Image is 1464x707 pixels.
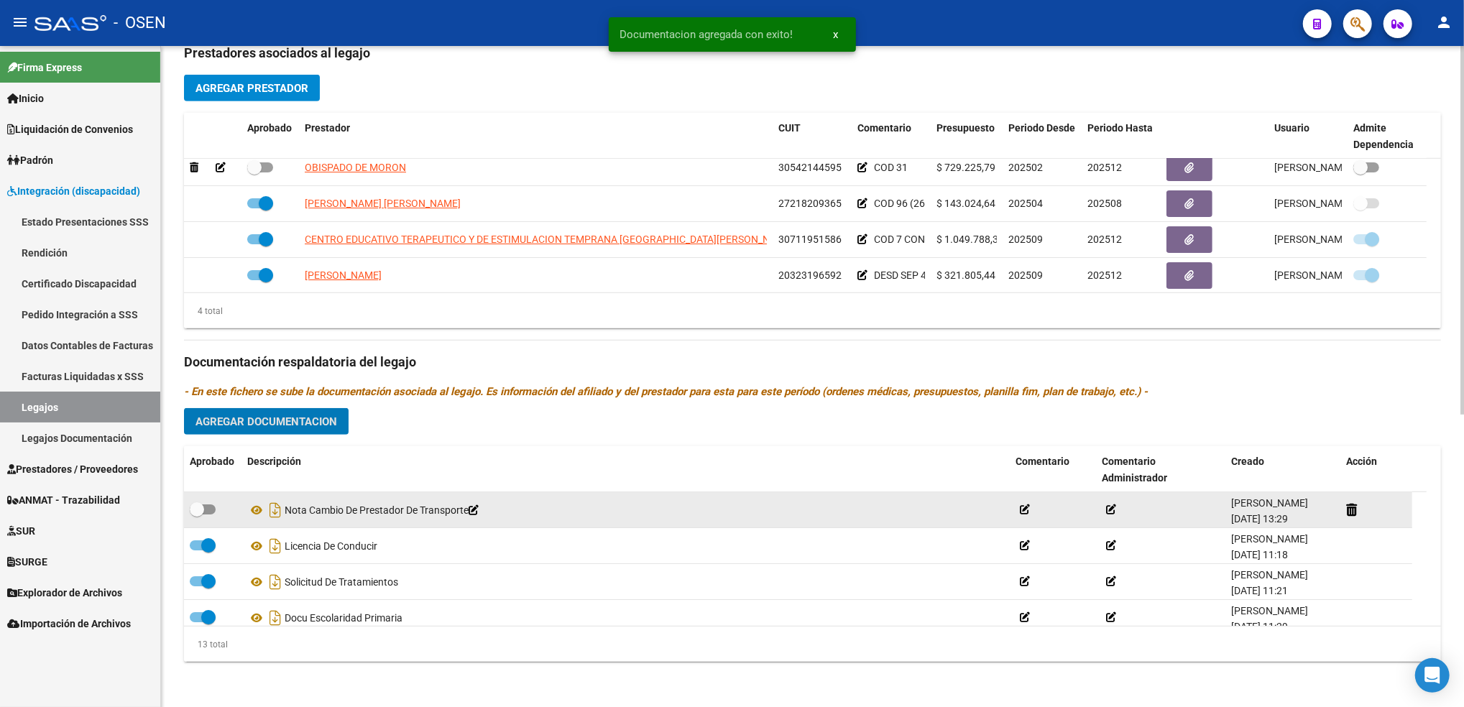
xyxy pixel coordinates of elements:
[1231,605,1308,616] span: [PERSON_NAME]
[1353,122,1414,150] span: Admite Dependencia
[1087,198,1122,209] span: 202508
[184,385,1148,398] i: - En este fichero se sube la documentación asociada al legajo. Es información del afiliado y del ...
[184,408,349,435] button: Agregar Documentacion
[1231,621,1288,632] span: [DATE] 11:29
[7,585,122,601] span: Explorador de Archivos
[7,121,133,137] span: Liquidación de Convenios
[773,113,852,160] datatable-header-cell: CUIT
[247,606,1004,629] div: Docu Escolaridad Primaria
[874,234,946,245] span: COD 7 CON DEP
[778,198,842,209] span: 27218209365
[874,269,1039,281] span: DESD SEP 440 KM AL CET CON DEPE
[241,113,299,160] datatable-header-cell: Aprobado
[620,27,793,42] span: Documentacion agregada con exito!
[1008,162,1043,173] span: 202502
[1003,113,1082,160] datatable-header-cell: Periodo Desde
[7,60,82,75] span: Firma Express
[936,162,995,173] span: $ 729.225,79
[184,446,241,494] datatable-header-cell: Aprobado
[7,152,53,168] span: Padrón
[266,570,285,593] i: Descargar documento
[936,122,995,134] span: Presupuesto
[1008,198,1043,209] span: 202504
[1415,658,1450,693] div: Open Intercom Messenger
[1008,122,1075,134] span: Periodo Desde
[305,269,382,281] span: [PERSON_NAME]
[1096,446,1225,494] datatable-header-cell: Comentario Administrador
[247,456,301,467] span: Descripción
[7,91,44,106] span: Inicio
[184,303,223,319] div: 4 total
[1225,446,1340,494] datatable-header-cell: Creado
[1340,446,1412,494] datatable-header-cell: Acción
[7,492,120,508] span: ANMAT - Trazabilidad
[247,122,292,134] span: Aprobado
[305,162,406,173] span: OBISPADO DE MORON
[7,616,131,632] span: Importación de Archivos
[305,198,461,209] span: [PERSON_NAME] [PERSON_NAME]
[936,234,1004,245] span: $ 1.049.788,34
[247,535,1004,558] div: Licencia De Conducir
[1269,113,1348,160] datatable-header-cell: Usuario
[299,113,773,160] datatable-header-cell: Prestador
[7,461,138,477] span: Prestadores / Proveedores
[936,198,995,209] span: $ 143.024,64
[247,570,1004,593] div: Solicitud De Tratamientos
[114,7,166,39] span: - OSEN
[1274,234,1387,245] span: [PERSON_NAME] [DATE]
[1102,456,1167,484] span: Comentario Administrador
[266,606,285,629] i: Descargar documento
[852,113,931,160] datatable-header-cell: Comentario
[184,43,1441,63] h3: Prestadores asociados al legajo
[1274,198,1387,209] span: [PERSON_NAME] [DATE]
[1082,113,1161,160] datatable-header-cell: Periodo Hasta
[1231,569,1308,581] span: [PERSON_NAME]
[874,162,908,173] span: COD 31
[184,352,1441,372] h3: Documentación respaldatoria del legajo
[931,113,1003,160] datatable-header-cell: Presupuesto
[241,446,1010,494] datatable-header-cell: Descripción
[1435,14,1453,31] mat-icon: person
[1346,456,1377,467] span: Acción
[7,554,47,570] span: SURGE
[1231,533,1308,545] span: [PERSON_NAME]
[1016,456,1069,467] span: Comentario
[1231,456,1264,467] span: Creado
[1348,113,1427,160] datatable-header-cell: Admite Dependencia
[1231,497,1308,509] span: [PERSON_NAME]
[1010,446,1096,494] datatable-header-cell: Comentario
[1008,269,1043,281] span: 202509
[778,234,842,245] span: 30711951586
[266,499,285,522] i: Descargar documento
[184,75,320,101] button: Agregar Prestador
[7,523,35,539] span: SUR
[305,234,793,245] span: CENTRO EDUCATIVO TERAPEUTICO Y DE ESTIMULACION TEMPRANA [GEOGRAPHIC_DATA][PERSON_NAME]
[834,28,839,41] span: x
[778,269,842,281] span: 20323196592
[7,183,140,199] span: Integración (discapacidad)
[1274,269,1387,281] span: [PERSON_NAME] [DATE]
[195,415,337,428] span: Agregar Documentacion
[874,198,1064,209] span: COD 96 (264 KM MENSUALES A ESCUELA)
[1008,234,1043,245] span: 202509
[778,162,842,173] span: 30542144595
[1087,162,1122,173] span: 202512
[305,122,350,134] span: Prestador
[936,269,995,281] span: $ 321.805,44
[1087,269,1122,281] span: 202512
[1274,122,1309,134] span: Usuario
[1231,513,1288,525] span: [DATE] 13:29
[195,82,308,95] span: Agregar Prestador
[1231,585,1288,596] span: [DATE] 11:21
[266,535,285,558] i: Descargar documento
[11,14,29,31] mat-icon: menu
[184,637,228,652] div: 13 total
[857,122,911,134] span: Comentario
[1087,122,1153,134] span: Periodo Hasta
[1087,234,1122,245] span: 202512
[1274,162,1387,173] span: [PERSON_NAME] [DATE]
[247,499,1004,522] div: Nota Cambio De Prestador De Transporte
[1231,549,1288,560] span: [DATE] 11:18
[190,456,234,467] span: Aprobado
[778,122,801,134] span: CUIT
